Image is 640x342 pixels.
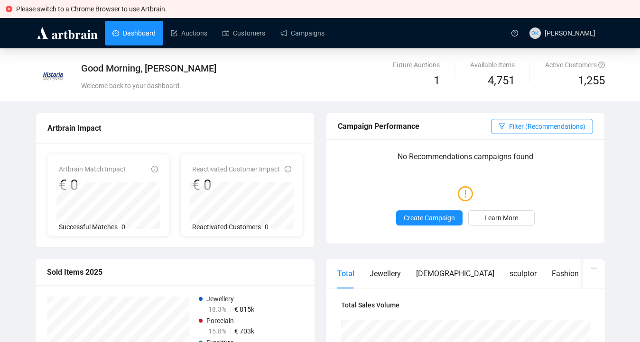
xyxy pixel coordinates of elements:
[491,119,593,134] button: Filter (Recommendations)
[488,72,515,90] span: 4,751
[47,266,303,278] div: Sold Items 2025
[370,268,401,279] div: Jewellery
[192,223,261,231] span: Reactivated Customers
[511,30,518,36] span: question-circle
[404,213,455,223] span: Create Campaign
[578,72,605,90] span: 1,255
[81,62,413,75] div: Good Morning, [PERSON_NAME]
[468,210,535,225] a: Learn More
[208,327,226,335] span: 15.8%
[192,176,280,194] div: € 0
[59,223,118,231] span: Successful Matches
[338,120,491,132] div: Campaign Performance
[458,182,473,204] span: exclamation-circle
[208,306,226,313] span: 18.3%
[36,60,69,93] img: Historia.png
[396,210,463,225] button: Create Campaign
[341,300,590,310] h4: Total Sales Volume
[59,165,126,173] span: Artbrain Match Impact
[151,166,158,172] span: info-circle
[393,60,440,70] div: Future Auctions
[171,21,207,45] a: Auctions
[206,295,234,303] span: Jewellery
[280,21,325,45] a: Campaigns
[192,165,280,173] span: Reactivated Customer Impact
[112,21,156,45] a: Dashboard
[552,268,579,279] div: Fashion
[6,6,12,12] span: close-circle
[531,29,538,37] span: OK
[506,18,524,48] a: question-circle
[591,265,597,271] span: ellipsis
[265,223,269,231] span: 0
[545,29,595,37] span: [PERSON_NAME]
[47,122,303,134] div: Artbrain Impact
[206,317,234,324] span: Porcelain
[416,268,494,279] div: [DEMOGRAPHIC_DATA]
[583,259,605,277] button: ellipsis
[338,151,593,169] p: No Recommendations campaigns found
[484,213,518,223] span: Learn More
[223,21,265,45] a: Customers
[434,74,440,87] span: 1
[285,166,291,172] span: info-circle
[16,4,634,14] div: Please switch to a Chrome Browser to use Artbrain.
[121,223,125,231] span: 0
[59,176,126,194] div: € 0
[545,61,605,69] span: Active Customers
[234,306,254,313] span: € 815k
[509,121,585,132] span: Filter (Recommendations)
[470,60,515,70] div: Available Items
[598,62,605,68] span: question-circle
[499,123,505,129] span: filter
[234,327,254,335] span: € 703k
[510,268,537,279] div: sculptor
[81,81,413,91] div: Welcome back to your dashboard.
[337,268,354,279] div: Total
[36,26,99,41] img: logo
